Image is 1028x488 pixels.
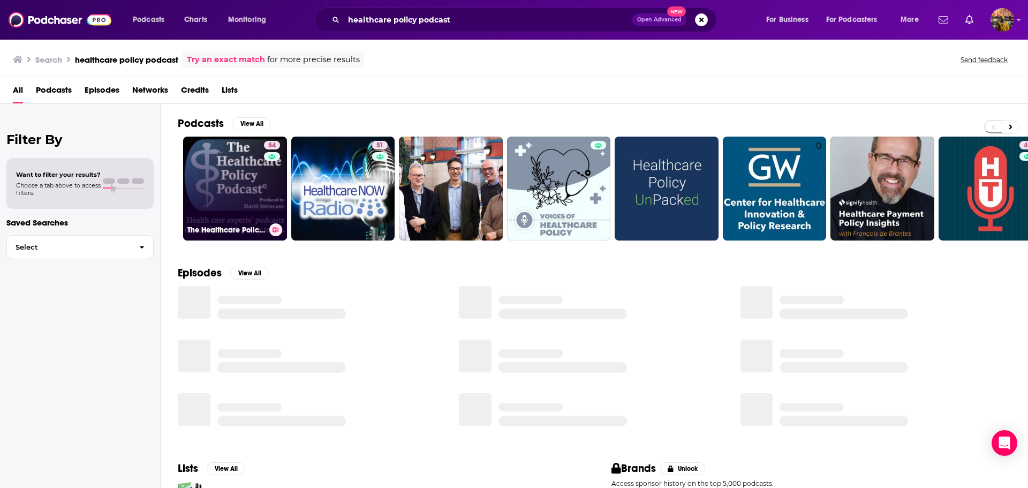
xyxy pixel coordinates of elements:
[221,11,280,28] button: open menu
[372,141,388,149] a: 51
[183,137,287,241] a: 54The Healthcare Policy Podcast ® Produced by [PERSON_NAME]
[376,140,383,151] span: 51
[178,117,224,130] h2: Podcasts
[961,11,978,29] a: Show notifications dropdown
[222,81,238,103] a: Lists
[901,12,919,27] span: More
[230,267,269,280] button: View All
[759,11,822,28] button: open menu
[36,81,72,103] a: Podcasts
[178,266,222,280] h2: Episodes
[6,235,154,259] button: Select
[178,462,198,475] h2: Lists
[35,55,62,65] h3: Search
[611,479,1011,487] p: Access sponsor history on the top 5,000 podcasts.
[819,11,893,28] button: open menu
[178,117,271,130] a: PodcastsView All
[187,54,265,66] a: Try an exact match
[232,117,271,130] button: View All
[991,8,1014,32] button: Show profile menu
[991,8,1014,32] img: User Profile
[75,55,178,65] h3: healthcare policy podcast
[344,11,632,28] input: Search podcasts, credits, & more...
[667,6,686,17] span: New
[291,137,395,241] a: 51
[632,13,686,26] button: Open AdvancedNew
[178,266,269,280] a: EpisodesView All
[177,11,214,28] a: Charts
[264,141,280,149] a: 54
[207,462,245,475] button: View All
[9,10,111,30] img: Podchaser - Follow, Share and Rate Podcasts
[125,11,178,28] button: open menu
[957,55,1011,64] button: Send feedback
[181,81,209,103] a: Credits
[723,137,827,241] a: 0
[133,12,164,27] span: Podcasts
[228,12,266,27] span: Monitoring
[324,7,727,32] div: Search podcasts, credits, & more...
[6,217,154,228] p: Saved Searches
[826,12,878,27] span: For Podcasters
[16,171,101,178] span: Want to filter your results?
[132,81,168,103] a: Networks
[934,11,953,29] a: Show notifications dropdown
[611,462,656,475] h2: Brands
[85,81,119,103] a: Episodes
[267,54,360,66] span: for more precise results
[16,182,101,197] span: Choose a tab above to access filters.
[184,12,207,27] span: Charts
[816,141,822,236] div: 0
[766,12,808,27] span: For Business
[178,462,245,475] a: ListsView All
[660,462,706,475] button: Unlock
[992,430,1017,456] div: Open Intercom Messenger
[7,244,131,251] span: Select
[6,132,154,147] h2: Filter By
[13,81,23,103] a: All
[637,17,682,22] span: Open Advanced
[187,226,265,235] h3: The Healthcare Policy Podcast ® Produced by [PERSON_NAME]
[893,11,932,28] button: open menu
[268,140,276,151] span: 54
[991,8,1014,32] span: Logged in as hratnayake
